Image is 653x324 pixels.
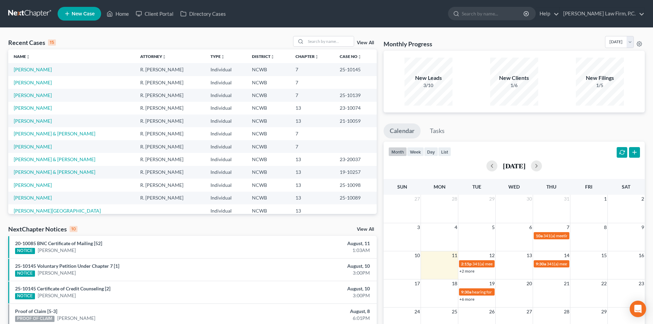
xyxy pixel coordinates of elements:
h3: Monthly Progress [384,40,432,48]
div: August, 10 [256,285,370,292]
a: [PERSON_NAME] [14,195,52,201]
a: [PERSON_NAME][GEOGRAPHIC_DATA] [14,208,101,214]
div: 1:03AM [256,247,370,254]
td: Individual [205,76,246,89]
td: Individual [205,179,246,191]
span: New Case [72,11,95,16]
td: Individual [205,192,246,204]
td: R. [PERSON_NAME] [135,140,205,153]
span: Sun [397,184,407,190]
span: 8 [603,223,607,231]
a: 20-10085 BNC Certificate of Mailing [52] [15,240,102,246]
td: 13 [290,192,334,204]
td: 21-10059 [334,115,377,127]
a: [PERSON_NAME] [14,118,52,124]
span: 9:30a [536,261,546,266]
td: Individual [205,115,246,127]
span: 3 [416,223,421,231]
span: 2:15p [461,261,472,266]
td: R. [PERSON_NAME] [135,115,205,127]
div: August, 11 [256,240,370,247]
td: R. [PERSON_NAME] [135,76,205,89]
span: 5 [491,223,495,231]
span: 28 [563,308,570,316]
td: Individual [205,63,246,76]
td: NCWB [246,89,290,101]
span: 29 [488,195,495,203]
span: Mon [434,184,446,190]
a: Home [103,8,132,20]
td: R. [PERSON_NAME] [135,192,205,204]
span: 7 [566,223,570,231]
a: Tasks [424,123,451,139]
a: [PERSON_NAME] [14,182,52,188]
i: unfold_more [26,55,30,59]
div: PROOF OF CLAIM [15,316,55,322]
span: 9 [641,223,645,231]
span: 1 [603,195,607,203]
span: 12 [488,251,495,260]
a: Client Portal [132,8,177,20]
span: 9:30a [461,289,471,295]
td: Individual [205,166,246,179]
button: week [407,147,424,156]
div: Open Intercom Messenger [630,301,646,317]
div: August, 8 [256,308,370,315]
span: 21 [563,279,570,288]
div: NOTICE [15,271,35,277]
td: 23-10074 [334,102,377,115]
a: [PERSON_NAME] [14,92,52,98]
div: 3:00PM [256,292,370,299]
span: 19 [488,279,495,288]
td: NCWB [246,179,290,191]
span: 10a [536,233,543,238]
td: NCWB [246,166,290,179]
span: Thu [546,184,556,190]
td: NCWB [246,153,290,166]
span: 15 [601,251,607,260]
td: R. [PERSON_NAME] [135,166,205,179]
span: 28 [451,195,458,203]
span: 31 [563,195,570,203]
span: 341(a) meeting for [PERSON_NAME] [543,233,609,238]
td: NCWB [246,115,290,127]
a: Calendar [384,123,421,139]
span: 11 [451,251,458,260]
td: 7 [290,76,334,89]
td: 25-10145 [334,63,377,76]
span: 30 [526,195,533,203]
td: 13 [290,153,334,166]
div: 15 [48,39,56,46]
span: 26 [488,308,495,316]
a: Case Nounfold_more [340,54,362,59]
span: 25 [451,308,458,316]
a: 25-10145 Certificate of Credit Counseling [2] [15,286,110,291]
span: 16 [638,251,645,260]
a: [PERSON_NAME] [14,80,52,85]
td: 7 [290,63,334,76]
div: 6:01PM [256,315,370,322]
div: Recent Cases [8,38,56,47]
h2: [DATE] [503,162,525,169]
div: 3:00PM [256,269,370,276]
td: Individual [205,153,246,166]
td: 13 [290,204,334,217]
a: [PERSON_NAME] & [PERSON_NAME] [14,131,95,136]
td: R. [PERSON_NAME] [135,127,205,140]
span: 29 [601,308,607,316]
td: 25-10139 [334,89,377,101]
a: Directory Cases [177,8,229,20]
td: 13 [290,179,334,191]
a: [PERSON_NAME] [38,292,76,299]
a: View All [357,40,374,45]
div: New Clients [490,74,538,82]
a: Help [536,8,559,20]
i: unfold_more [315,55,319,59]
td: Individual [205,127,246,140]
a: Attorneyunfold_more [140,54,166,59]
a: Typeunfold_more [210,54,225,59]
td: 7 [290,140,334,153]
div: NOTICE [15,293,35,299]
td: 13 [290,115,334,127]
td: R. [PERSON_NAME] [135,179,205,191]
